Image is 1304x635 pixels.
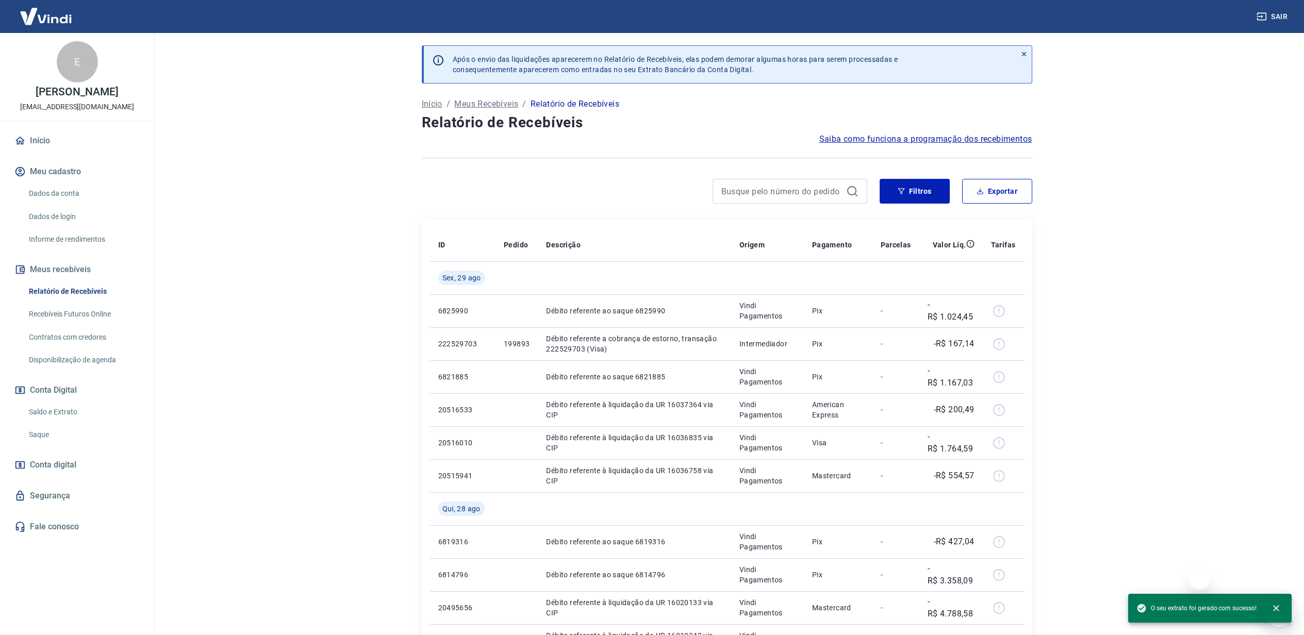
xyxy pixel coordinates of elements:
a: Saldo e Extrato [25,402,142,423]
p: - [881,537,911,547]
p: - [881,372,911,382]
p: 20495656 [438,603,487,613]
p: [EMAIL_ADDRESS][DOMAIN_NAME] [20,102,134,112]
p: 222529703 [438,339,487,349]
button: Filtros [880,179,950,204]
p: 199893 [504,339,530,349]
button: Sair [1255,7,1292,26]
p: Pix [812,339,864,349]
p: -R$ 200,49 [934,404,975,416]
p: Tarifas [991,240,1016,250]
p: Valor Líq. [933,240,966,250]
p: -R$ 554,57 [934,470,975,482]
p: Débito referente à liquidação da UR 16020133 via CIP [546,597,722,618]
p: Pagamento [812,240,852,250]
p: Vindi Pagamentos [739,531,796,552]
p: 20516010 [438,438,487,448]
a: Início [12,129,142,152]
p: Pix [812,570,864,580]
p: Pedido [504,240,528,250]
span: Sex, 29 ago [442,273,481,283]
p: Parcelas [881,240,911,250]
p: Vindi Pagamentos [739,465,796,486]
a: Dados de login [25,206,142,227]
p: -R$ 427,04 [934,536,975,548]
p: -R$ 1.764,59 [928,430,975,455]
iframe: Fechar mensagem [1189,569,1210,590]
p: Débito referente à liquidação da UR 16036835 via CIP [546,432,722,453]
p: - [881,603,911,613]
p: Débito referente à liquidação da UR 16037364 via CIP [546,399,722,420]
p: Origem [739,240,765,250]
p: 6819316 [438,537,487,547]
p: -R$ 4.788,58 [928,595,975,620]
p: - [881,405,911,415]
button: Meu cadastro [12,160,142,183]
p: Intermediador [739,339,796,349]
a: Meus Recebíveis [454,98,518,110]
a: Fale conosco [12,515,142,538]
p: - [881,306,911,316]
p: Mastercard [812,471,864,481]
div: E [57,41,98,82]
p: Pix [812,372,864,382]
p: 20515941 [438,471,487,481]
a: Relatório de Recebíveis [25,281,142,302]
img: Vindi [12,1,79,32]
p: Pix [812,306,864,316]
span: Conta digital [30,458,76,472]
p: -R$ 1.167,03 [928,364,975,389]
p: Débito referente ao saque 6821885 [546,372,722,382]
p: / [447,98,450,110]
a: Contratos com credores [25,327,142,348]
p: Visa [812,438,864,448]
button: Conta Digital [12,379,142,402]
p: -R$ 1.024,45 [928,298,975,323]
a: Informe de rendimentos [25,229,142,250]
p: Débito referente a cobrança de estorno, transação 222529703 (Visa) [546,333,722,354]
p: Pix [812,537,864,547]
h4: Relatório de Recebíveis [422,112,1032,133]
p: Relatório de Recebíveis [531,98,619,110]
a: Início [422,98,442,110]
button: Exportar [962,179,1032,204]
p: ID [438,240,445,250]
p: Débito referente ao saque 6819316 [546,537,722,547]
input: Busque pelo número do pedido [721,183,842,199]
p: -R$ 167,14 [934,338,975,350]
p: - [881,471,911,481]
p: / [522,98,526,110]
p: Débito referente ao saque 6825990 [546,306,722,316]
span: Qui, 28 ago [442,504,481,514]
p: Vindi Pagamentos [739,597,796,618]
span: O seu extrato foi gerado com sucesso! [1136,603,1257,613]
a: Conta digital [12,454,142,476]
a: Segurança [12,484,142,507]
p: Vindi Pagamentos [739,366,796,387]
p: Mastercard [812,603,864,613]
p: Débito referente à liquidação da UR 16036758 via CIP [546,465,722,486]
p: Descrição [546,240,581,250]
a: Saiba como funciona a programação dos recebimentos [819,133,1032,145]
p: - [881,570,911,580]
p: Débito referente ao saque 6814796 [546,570,722,580]
p: 6825990 [438,306,487,316]
p: - [881,438,911,448]
p: Vindi Pagamentos [739,399,796,420]
p: - [881,339,911,349]
button: Meus recebíveis [12,258,142,281]
p: [PERSON_NAME] [36,87,118,97]
p: 6814796 [438,570,487,580]
p: Vindi Pagamentos [739,432,796,453]
a: Recebíveis Futuros Online [25,304,142,325]
iframe: Botão para abrir a janela de mensagens [1263,594,1296,627]
a: Saque [25,424,142,445]
p: American Express [812,399,864,420]
a: Disponibilização de agenda [25,349,142,371]
a: Dados da conta [25,183,142,204]
p: Vindi Pagamentos [739,564,796,585]
p: -R$ 3.358,09 [928,562,975,587]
